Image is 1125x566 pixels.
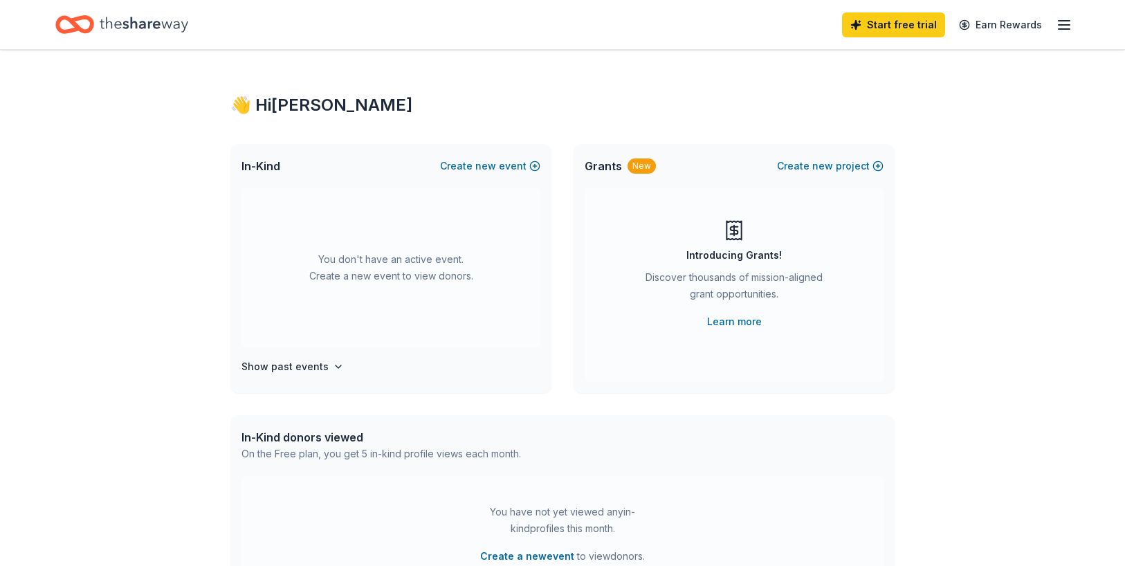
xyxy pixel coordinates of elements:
div: 👋 Hi [PERSON_NAME] [230,94,895,116]
span: Grants [585,158,622,174]
a: Start free trial [842,12,945,37]
button: Show past events [241,358,344,375]
a: Learn more [707,313,762,330]
h4: Show past events [241,358,329,375]
div: You don't have an active event. Create a new event to view donors. [241,188,540,347]
a: Earn Rewards [951,12,1050,37]
div: Introducing Grants! [686,247,782,264]
button: Create a newevent [480,548,574,565]
span: new [475,158,496,174]
button: Createnewproject [777,158,884,174]
button: Createnewevent [440,158,540,174]
div: You have not yet viewed any in-kind profiles this month. [476,504,649,537]
span: to view donors . [480,548,645,565]
span: In-Kind [241,158,280,174]
div: New [628,158,656,174]
div: In-Kind donors viewed [241,429,521,446]
div: On the Free plan, you get 5 in-kind profile views each month. [241,446,521,462]
a: Home [55,8,188,41]
span: new [812,158,833,174]
div: Discover thousands of mission-aligned grant opportunities. [640,269,828,308]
